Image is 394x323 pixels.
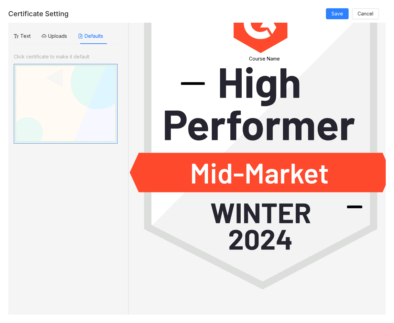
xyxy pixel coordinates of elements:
div: Certificate Setting [8,10,68,18]
button: Uploads [42,32,67,40]
span: Cancel [358,10,373,18]
button: Text [14,32,31,40]
img: Default Certificate [14,64,118,144]
button: Cancel [352,8,379,19]
button: Defaults [78,32,103,40]
gtmb-token-detail: Course Name [231,56,298,62]
button: Save [326,8,349,19]
div: Click certificate to make it default [14,53,118,60]
span: Save [331,10,343,18]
